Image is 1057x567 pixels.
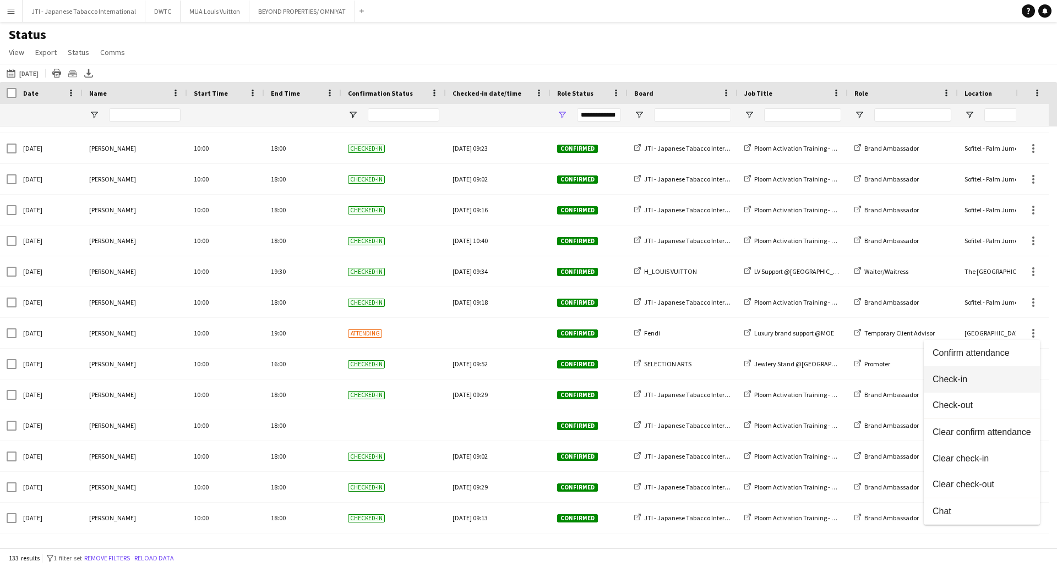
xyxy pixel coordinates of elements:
[924,366,1040,393] button: Check-in
[933,375,1031,384] span: Check-in
[924,472,1040,498] button: Clear check-out
[933,427,1031,437] span: Clear confirm attendance
[933,454,1031,464] span: Clear check-in
[924,498,1040,525] button: Chat
[933,480,1031,489] span: Clear check-out
[933,400,1031,410] span: Check-out
[933,507,1031,516] span: Chat
[933,348,1031,358] span: Confirm attendance
[924,445,1040,472] button: Clear check-in
[924,340,1040,366] button: Confirm attendance
[924,393,1040,419] button: Check-out
[924,419,1040,445] button: Clear confirm attendance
